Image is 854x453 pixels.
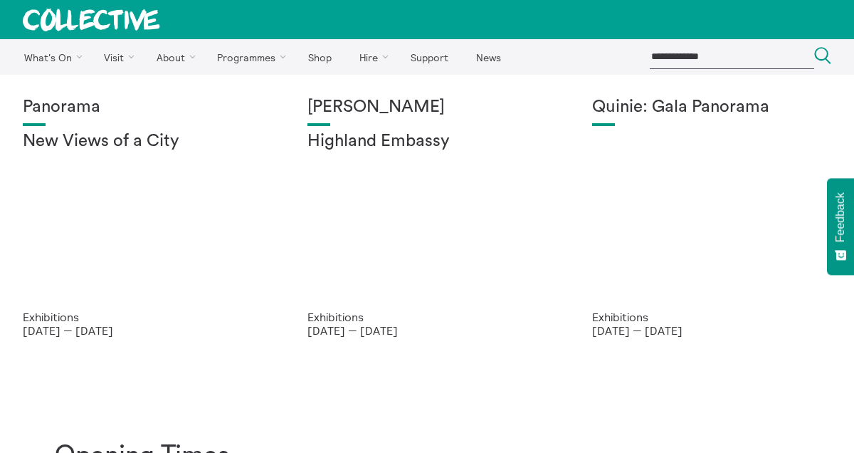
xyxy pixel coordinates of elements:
a: Programmes [205,39,293,75]
p: [DATE] — [DATE] [307,324,547,337]
h2: New Views of a City [23,132,262,152]
a: What's On [11,39,89,75]
h1: Panorama [23,98,262,118]
a: Josie Vallely Quinie: Gala Panorama Exhibitions [DATE] — [DATE] [569,75,854,360]
a: Solar wheels 17 [PERSON_NAME] Highland Embassy Exhibitions [DATE] — [DATE] [285,75,569,360]
p: Exhibitions [307,311,547,323]
p: [DATE] — [DATE] [592,324,831,337]
h1: [PERSON_NAME] [307,98,547,118]
span: Feedback [834,192,847,242]
a: News [463,39,513,75]
p: Exhibitions [592,311,831,323]
button: Feedback - Show survey [827,178,854,275]
a: Support [398,39,460,75]
a: Hire [347,39,396,75]
h2: Highland Embassy [307,132,547,152]
a: Visit [92,39,142,75]
p: Exhibitions [23,311,262,323]
a: About [144,39,202,75]
h1: Quinie: Gala Panorama [592,98,831,118]
p: [DATE] — [DATE] [23,324,262,337]
a: Shop [295,39,344,75]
